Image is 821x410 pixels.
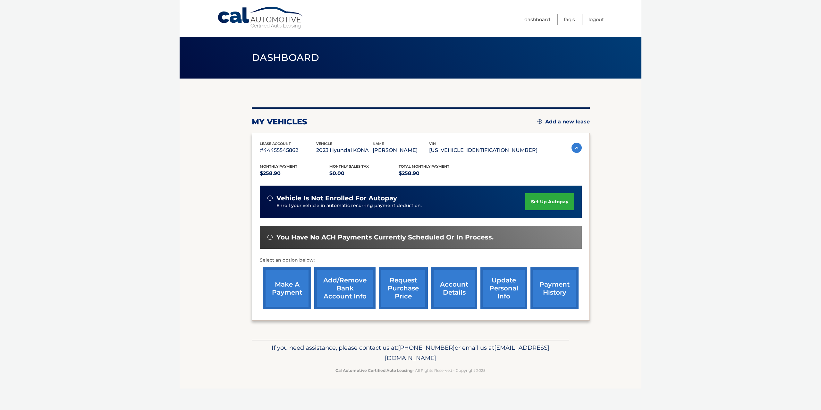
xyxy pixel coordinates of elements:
[260,169,329,178] p: $258.90
[431,267,477,309] a: account details
[379,267,428,309] a: request purchase price
[316,146,373,155] p: 2023 Hyundai KONA
[335,368,412,373] strong: Cal Automotive Certified Auto Leasing
[398,344,455,351] span: [PHONE_NUMBER]
[537,119,542,124] img: add.svg
[314,267,376,309] a: Add/Remove bank account info
[385,344,549,362] span: [EMAIL_ADDRESS][DOMAIN_NAME]
[525,193,574,210] a: set up autopay
[260,256,582,264] p: Select an option below:
[260,141,291,146] span: lease account
[564,14,575,25] a: FAQ's
[252,117,307,127] h2: my vehicles
[571,143,582,153] img: accordion-active.svg
[316,141,332,146] span: vehicle
[524,14,550,25] a: Dashboard
[530,267,579,309] a: payment history
[256,367,565,374] p: - All Rights Reserved - Copyright 2025
[256,343,565,363] p: If you need assistance, please contact us at: or email us at
[260,164,297,169] span: Monthly Payment
[399,164,449,169] span: Total Monthly Payment
[252,52,319,63] span: Dashboard
[329,164,369,169] span: Monthly sales Tax
[373,146,429,155] p: [PERSON_NAME]
[480,267,527,309] a: update personal info
[588,14,604,25] a: Logout
[260,146,316,155] p: #44455545862
[217,6,304,29] a: Cal Automotive
[329,169,399,178] p: $0.00
[276,202,525,209] p: Enroll your vehicle in automatic recurring payment deduction.
[429,141,436,146] span: vin
[267,235,273,240] img: alert-white.svg
[429,146,537,155] p: [US_VEHICLE_IDENTIFICATION_NUMBER]
[276,233,494,241] span: You have no ACH payments currently scheduled or in process.
[537,119,590,125] a: Add a new lease
[399,169,468,178] p: $258.90
[276,194,397,202] span: vehicle is not enrolled for autopay
[373,141,384,146] span: name
[267,196,273,201] img: alert-white.svg
[263,267,311,309] a: make a payment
